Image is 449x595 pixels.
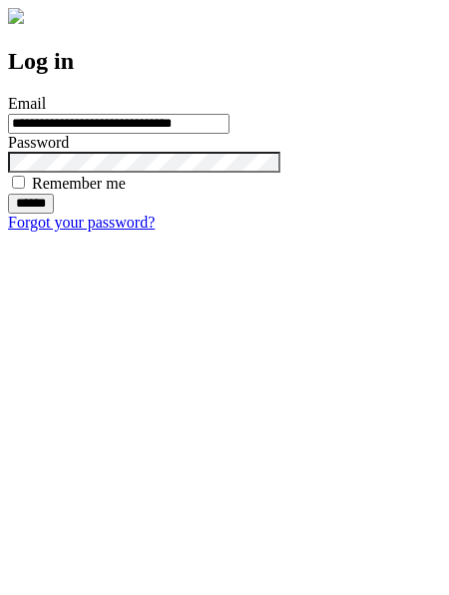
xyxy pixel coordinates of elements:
img: logo-4e3dc11c47720685a147b03b5a06dd966a58ff35d612b21f08c02c0306f2b779.png [8,8,24,24]
label: Password [8,134,69,151]
label: Email [8,95,46,112]
h2: Log in [8,48,441,75]
label: Remember me [32,175,126,192]
a: Forgot your password? [8,214,155,231]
